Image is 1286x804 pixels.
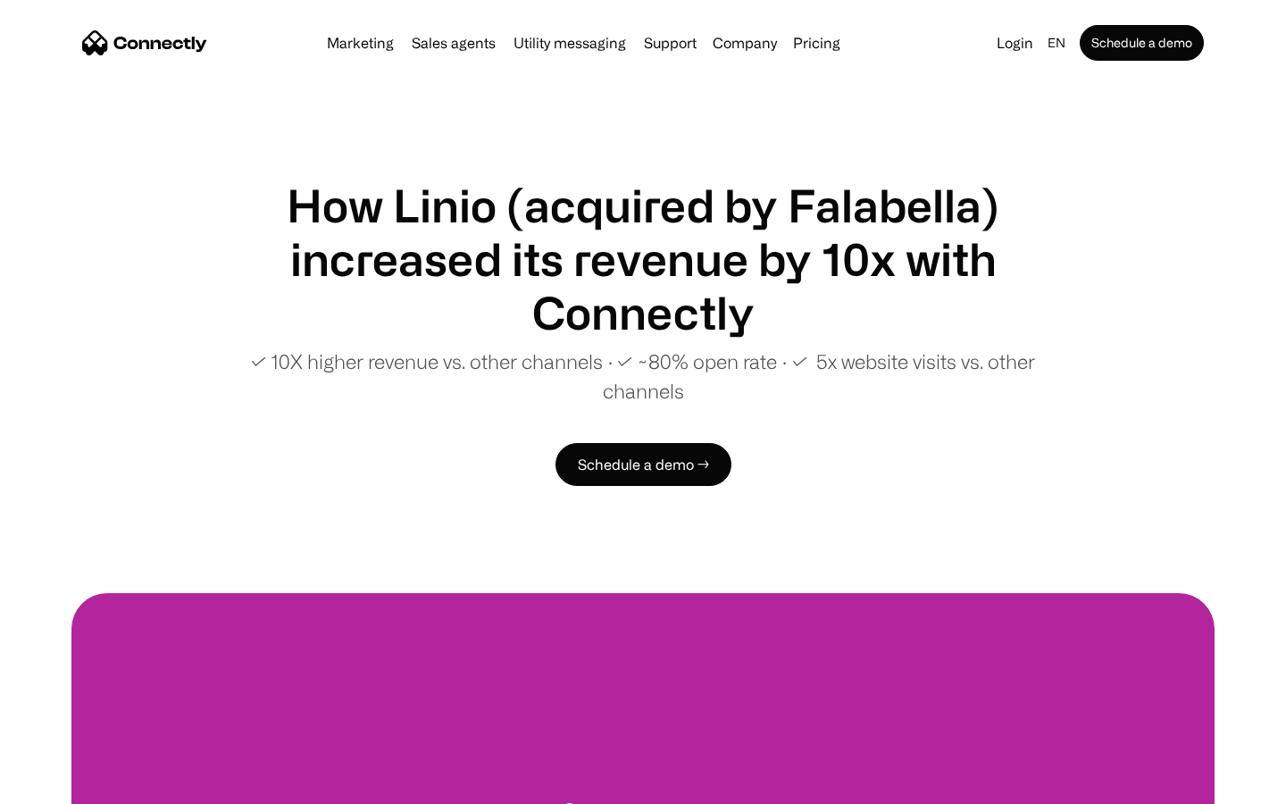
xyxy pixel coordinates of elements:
[1048,30,1065,55] div: en
[36,773,107,798] ul: Language list
[1080,25,1204,61] a: Schedule a demo
[18,771,107,798] aside: Language selected: English
[214,347,1072,406] p: ✓ 10X higher revenue vs. other channels ∙ ✓ ~80% open rate ∙ ✓ 5x website visits vs. other channels
[713,30,777,55] div: Company
[506,36,633,50] a: Utility messaging
[637,36,704,50] a: Support
[405,36,503,50] a: Sales agents
[555,443,731,486] a: Schedule a demo →
[214,179,1072,339] h1: How Linio (acquired by Falabella) increased its revenue by 10x with Connectly
[786,36,848,50] a: Pricing
[320,36,401,50] a: Marketing
[990,30,1040,55] a: Login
